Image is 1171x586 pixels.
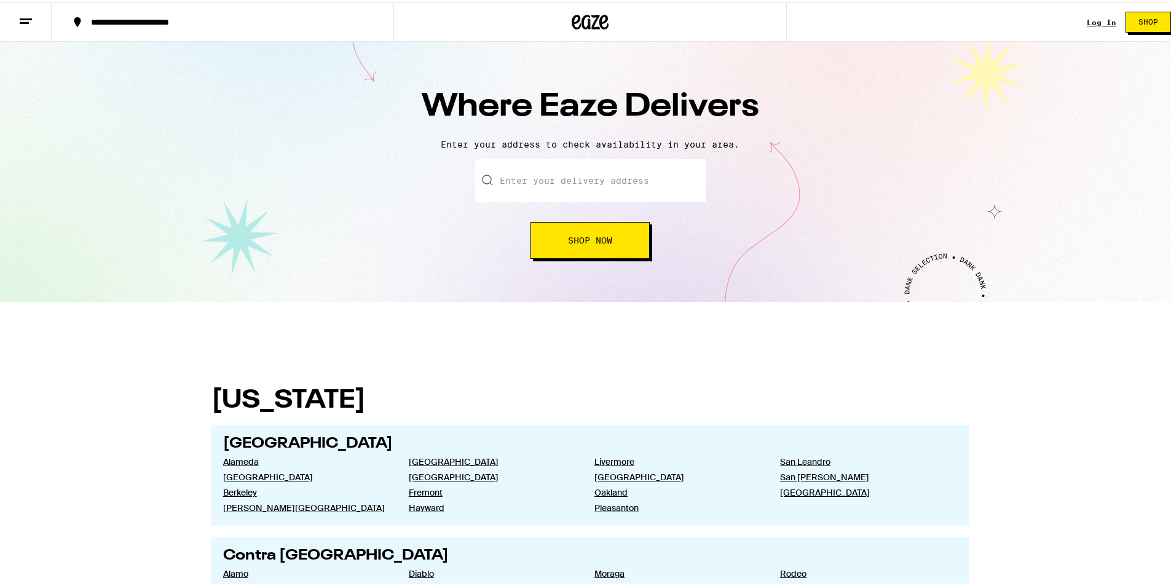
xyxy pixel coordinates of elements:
[1138,16,1158,23] span: Shop
[211,386,969,411] h1: [US_STATE]
[530,220,650,256] button: Shop Now
[409,485,575,496] a: Fremont
[409,500,575,511] a: Hayward
[594,469,760,480] a: [GEOGRAPHIC_DATA]
[409,566,575,577] a: Diablo
[223,434,958,449] h2: [GEOGRAPHIC_DATA]
[780,566,946,577] a: Rodeo
[223,454,389,465] a: Alameda
[223,566,389,577] a: Alamo
[1087,16,1116,24] a: Log In
[475,157,706,200] input: Enter your delivery address
[375,82,805,127] h1: Where Eaze Delivers
[1126,9,1171,30] button: Shop
[223,485,389,496] a: Berkeley
[223,469,389,480] a: [GEOGRAPHIC_DATA]
[12,137,1168,147] p: Enter your address to check availability in your area.
[780,469,946,480] a: San [PERSON_NAME]
[568,234,612,242] span: Shop Now
[780,485,946,496] a: [GEOGRAPHIC_DATA]
[7,9,89,18] span: Hi. Need any help?
[223,546,958,561] h2: Contra [GEOGRAPHIC_DATA]
[409,469,575,480] a: [GEOGRAPHIC_DATA]
[594,566,760,577] a: Moraga
[780,454,946,465] a: San Leandro
[594,454,760,465] a: Livermore
[594,485,760,496] a: Oakland
[409,454,575,465] a: [GEOGRAPHIC_DATA]
[223,500,389,511] a: [PERSON_NAME][GEOGRAPHIC_DATA]
[594,500,760,511] a: Pleasanton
